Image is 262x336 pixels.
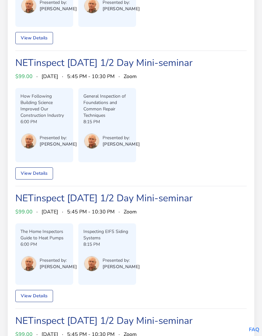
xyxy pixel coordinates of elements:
p: [PERSON_NAME] [40,6,77,12]
span: Zoom [124,208,137,216]
span: · [62,208,63,216]
button: User menu [83,133,100,150]
span: · [36,208,38,216]
p: Presented by: [103,258,140,264]
span: [DATE] [42,73,58,81]
span: · [36,73,38,81]
img: Tom Sherman [84,256,99,272]
a: FAQ [249,326,259,333]
a: NETinspect [DATE] 1/2 Day Mini-seminar [15,57,193,70]
p: 6:00 PM [20,242,68,248]
span: $99.00 [15,208,33,216]
p: 8:15 PM [83,119,131,125]
span: [DATE] [42,208,58,216]
img: Tom Sherman [84,134,99,149]
span: 5:45 PM - 10:30 PM [67,208,115,216]
p: [PERSON_NAME] [103,264,140,270]
p: [PERSON_NAME] [103,141,140,148]
p: How Following Building Science Improved Our Construction Industry [20,93,68,119]
span: $99.00 [15,73,33,81]
span: · [119,208,120,216]
span: · [119,73,120,81]
p: Presented by: [103,135,140,141]
img: Tom Sherman [21,134,36,149]
p: The Home Inspectors Guide to Heat Pumps [20,229,68,242]
span: Zoom [124,73,137,81]
button: User menu [83,256,100,272]
a: NETinspect [DATE] 1/2 Day Mini-seminar [15,192,193,205]
a: View Details [15,168,53,180]
a: NETinspect [DATE] 1/2 Day Mini-seminar [15,315,193,328]
span: · [62,73,63,81]
span: 5:45 PM - 10:30 PM [67,73,115,81]
p: 6:00 PM [20,119,68,125]
p: [PERSON_NAME] [40,141,77,148]
p: [PERSON_NAME] [103,6,140,12]
p: Inspecting EIFS Siding Systems [83,229,131,242]
p: [PERSON_NAME] [40,264,77,270]
p: General Inspection of Foundations and Common Repair Techniques [83,93,131,119]
p: Presented by: [40,258,77,264]
button: User menu [20,256,37,272]
img: Tom Sherman [21,256,36,272]
a: View Details [15,290,53,302]
button: User menu [20,133,37,150]
p: 8:15 PM [83,242,131,248]
p: Presented by: [40,135,77,141]
a: View Details [15,32,53,44]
